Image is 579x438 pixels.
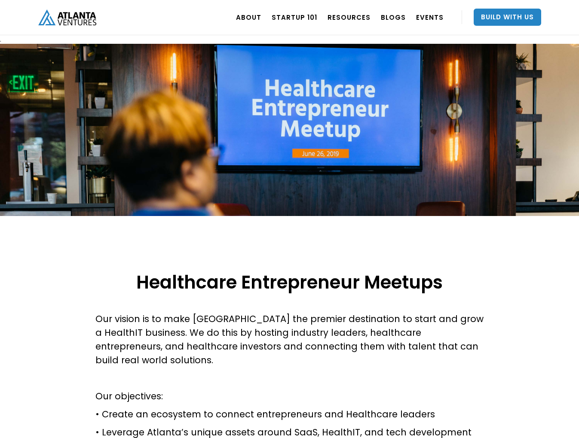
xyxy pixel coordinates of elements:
p: Our objectives: [95,389,484,403]
p: • Create an ecosystem to connect entrepreneurs and Healthcare leaders [95,408,484,421]
h1: Healthcare Entrepreneur Meetups [47,227,533,295]
a: Startup 101 [272,5,317,29]
p: ‍ [95,371,484,385]
a: EVENTS [416,5,444,29]
p: Our vision is to make [GEOGRAPHIC_DATA] the premier destination to start and grow a HealthIT busi... [95,227,484,367]
a: Build With Us [474,9,541,26]
a: ABOUT [236,5,261,29]
a: RESOURCES [328,5,371,29]
a: BLOGS [381,5,406,29]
